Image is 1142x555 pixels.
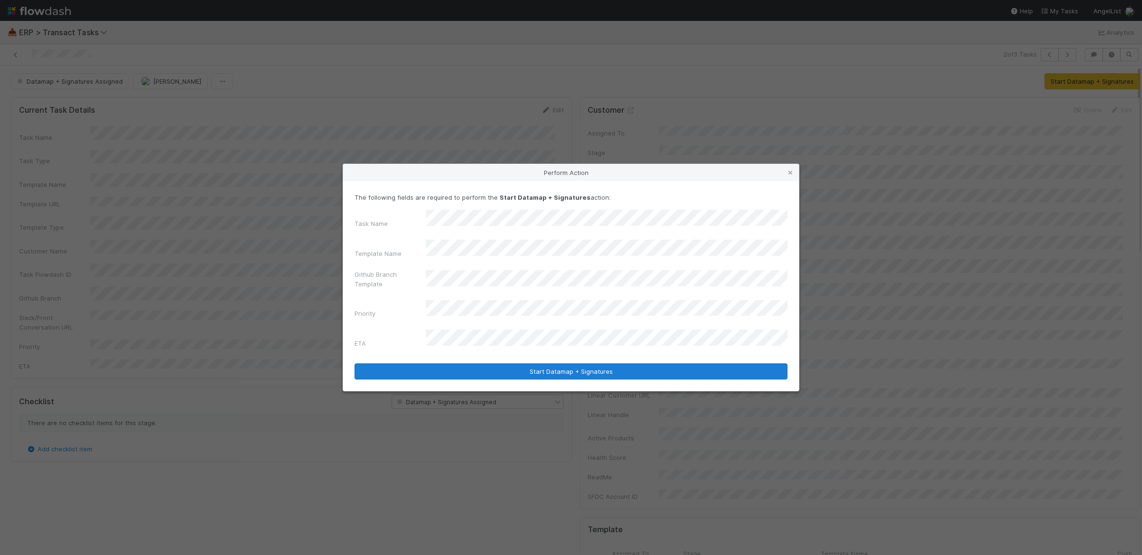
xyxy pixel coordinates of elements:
[354,193,788,202] p: The following fields are required to perform the action:
[500,194,591,201] strong: Start Datamap + Signatures
[343,164,799,181] div: Perform Action
[354,270,426,289] label: Github Branch Template
[354,309,375,318] label: Priority
[354,219,388,228] label: Task Name
[354,363,788,380] button: Start Datamap + Signatures
[354,339,366,348] label: ETA
[354,249,402,258] label: Template Name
